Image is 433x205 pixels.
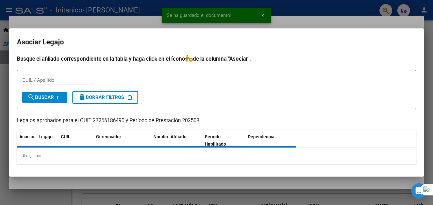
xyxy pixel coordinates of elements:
[17,130,36,151] datatable-header-cell: Asociar
[17,36,416,48] h2: Asociar Legajo
[72,91,138,104] button: Borrar Filtros
[202,130,245,151] datatable-header-cell: Periodo Habilitado
[248,134,275,139] span: Dependencia
[205,134,226,147] span: Periodo Habilitado
[151,130,202,151] datatable-header-cell: Nombre Afiliado
[17,148,416,164] div: 0 registros
[411,183,427,199] div: Open Intercom Messenger
[245,130,297,151] datatable-header-cell: Dependencia
[78,93,86,101] mat-icon: delete
[61,134,70,139] span: CUIL
[22,92,67,103] button: Buscar
[153,134,187,139] span: Nombre Afiliado
[39,134,53,139] span: Legajo
[58,130,93,151] datatable-header-cell: CUIL
[19,134,35,139] span: Asociar
[27,95,54,100] span: Buscar
[96,134,121,139] span: Gerenciador
[27,93,35,101] mat-icon: search
[17,117,416,125] p: Legajos aprobados para el CUIT 27266186490 y Período de Prestación 202508
[17,55,416,63] h4: Busque el afiliado correspondiente en la tabla y haga click en el ícono de la columna "Asociar".
[36,130,58,151] datatable-header-cell: Legajo
[93,130,151,151] datatable-header-cell: Gerenciador
[78,95,124,100] span: Borrar Filtros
